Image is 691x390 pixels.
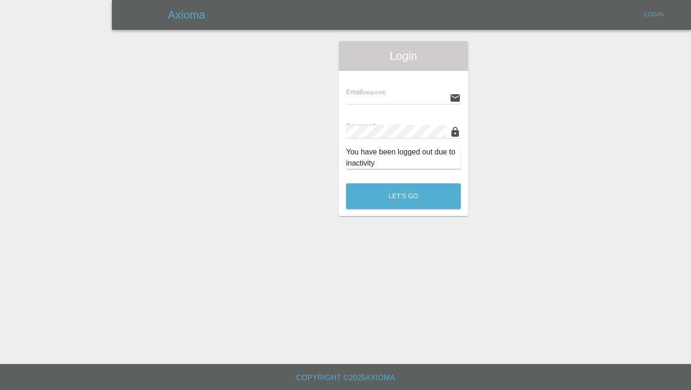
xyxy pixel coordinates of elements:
[375,124,399,129] small: (required)
[346,183,461,209] button: Let's Go
[346,122,398,130] span: Password
[346,146,461,169] div: You have been logged out due to inactivity
[346,88,386,96] span: Email
[7,371,684,384] h6: Copyright © 2025 Axioma
[363,90,386,95] small: (required)
[168,7,205,22] h5: Axioma
[639,7,669,22] a: Login
[346,49,461,63] span: Login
